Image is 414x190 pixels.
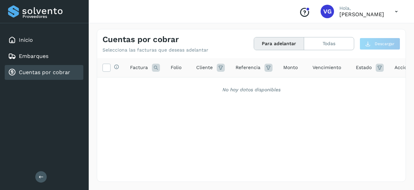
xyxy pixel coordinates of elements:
button: Descargar [360,38,400,50]
p: Selecciona las facturas que deseas adelantar [102,47,208,53]
span: Cliente [196,64,213,71]
span: Monto [283,64,298,71]
div: Cuentas por cobrar [5,65,83,80]
a: Cuentas por cobrar [19,69,70,75]
h4: Cuentas por cobrar [102,35,179,44]
button: Para adelantar [254,37,304,50]
a: Inicio [19,37,33,43]
span: Vencimiento [313,64,341,71]
a: Embarques [19,53,48,59]
button: Todas [304,37,354,50]
span: Factura [130,64,148,71]
div: No hay datos disponibles [106,86,397,93]
span: Referencia [236,64,260,71]
span: Folio [171,64,181,71]
span: Estado [356,64,372,71]
div: Inicio [5,33,83,47]
span: Descargar [375,41,395,47]
div: Embarques [5,49,83,64]
p: VIRIDIANA GONZALEZ MENDOZA [339,11,384,18]
p: Hola, [339,5,384,11]
p: Proveedores [23,14,81,19]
